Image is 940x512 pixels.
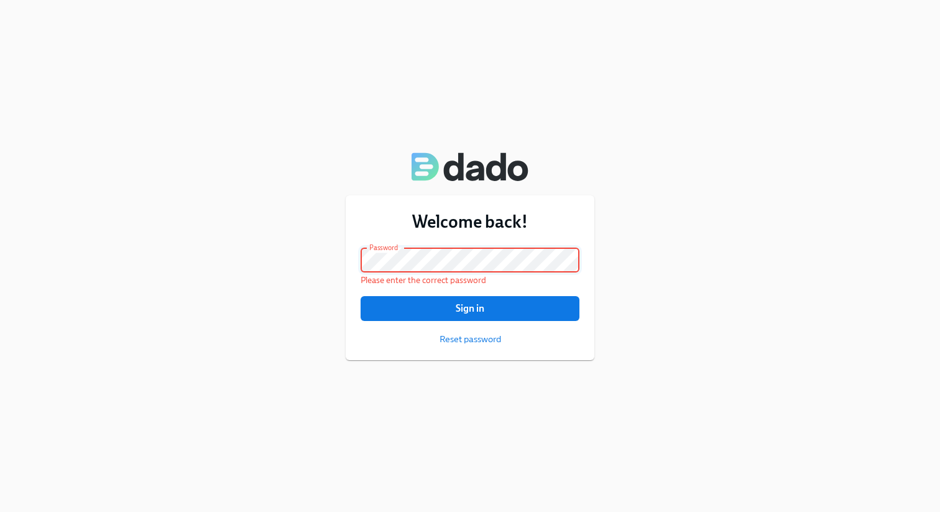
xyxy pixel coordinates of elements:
[361,274,579,286] p: Please enter the correct password
[361,210,579,233] h3: Welcome back!
[369,302,571,315] span: Sign in
[440,333,501,345] button: Reset password
[412,152,528,182] img: Dado
[361,296,579,321] button: Sign in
